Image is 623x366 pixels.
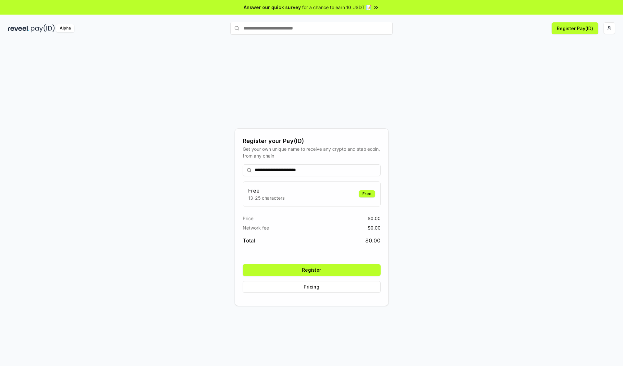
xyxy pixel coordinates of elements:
[365,237,381,244] span: $ 0.00
[248,187,285,195] h3: Free
[248,195,285,201] p: 13-25 characters
[243,146,381,159] div: Get your own unique name to receive any crypto and stablecoin, from any chain
[243,264,381,276] button: Register
[243,215,253,222] span: Price
[302,4,372,11] span: for a chance to earn 10 USDT 📝
[243,136,381,146] div: Register your Pay(ID)
[8,24,30,32] img: reveel_dark
[31,24,55,32] img: pay_id
[244,4,301,11] span: Answer our quick survey
[552,22,598,34] button: Register Pay(ID)
[243,281,381,293] button: Pricing
[243,237,255,244] span: Total
[359,190,375,197] div: Free
[56,24,74,32] div: Alpha
[368,224,381,231] span: $ 0.00
[243,224,269,231] span: Network fee
[368,215,381,222] span: $ 0.00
